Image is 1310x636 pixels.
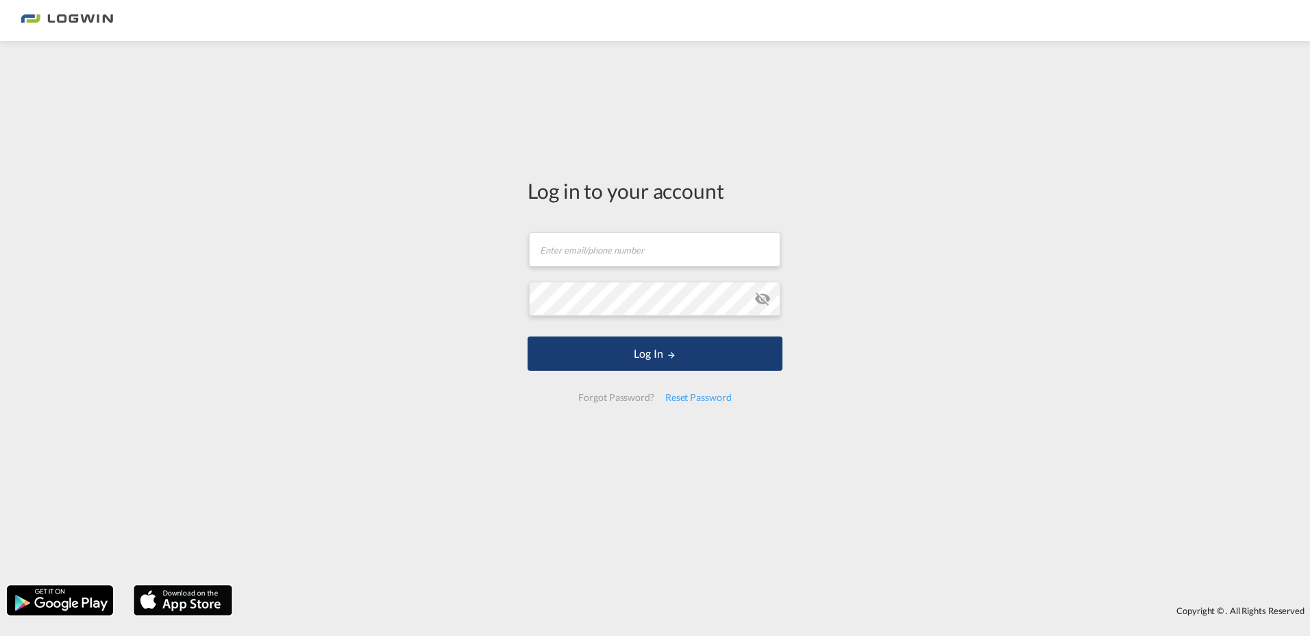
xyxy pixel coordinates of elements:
img: apple.png [132,584,234,617]
md-icon: icon-eye-off [754,291,771,307]
div: Log in to your account [528,176,782,205]
button: LOGIN [528,337,782,371]
img: 2761ae10d95411efa20a1f5e0282d2d7.png [21,5,113,36]
div: Copyright © . All Rights Reserved [239,599,1310,622]
div: Forgot Password? [573,385,659,410]
div: Reset Password [660,385,737,410]
input: Enter email/phone number [529,232,780,267]
img: google.png [5,584,114,617]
